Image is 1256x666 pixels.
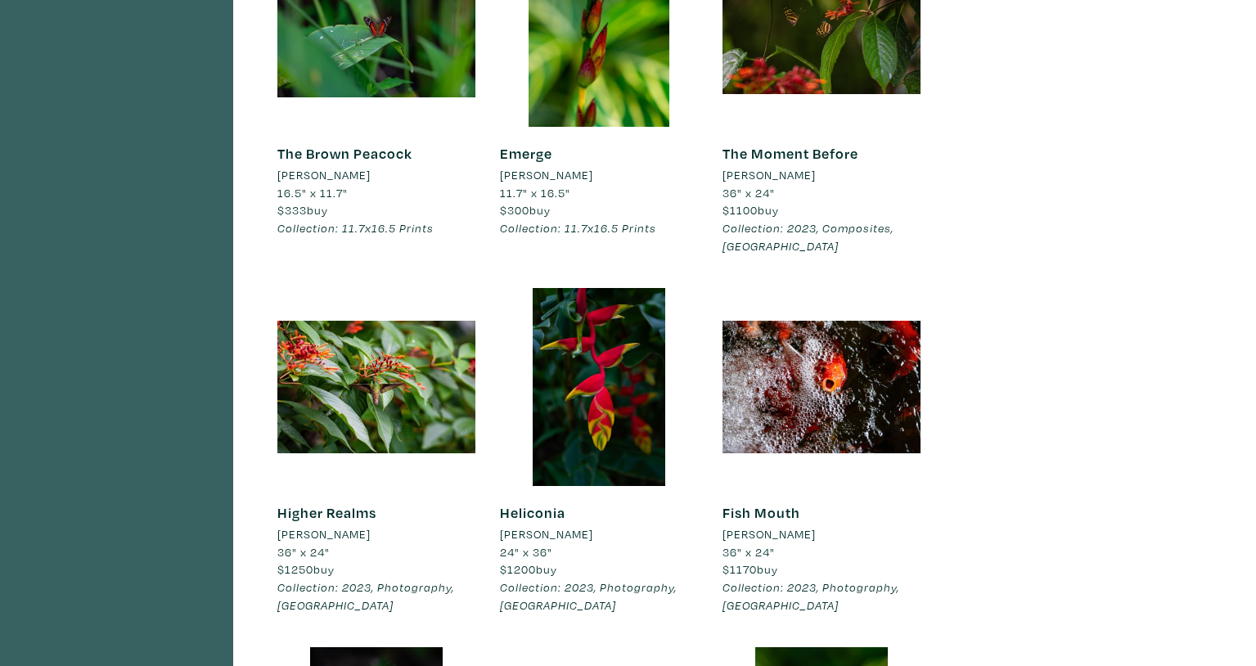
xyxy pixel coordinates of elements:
span: buy [277,561,335,577]
em: Collection: 2023, Photography, [GEOGRAPHIC_DATA] [500,579,677,613]
a: Emerge [500,144,552,163]
a: [PERSON_NAME] [723,166,921,184]
span: $1200 [500,561,536,577]
li: [PERSON_NAME] [500,525,593,543]
span: buy [277,202,328,218]
a: The Brown Peacock [277,144,412,163]
em: Collection: 2023, Photography, [GEOGRAPHIC_DATA] [723,579,899,613]
span: 16.5" x 11.7" [277,185,348,200]
a: [PERSON_NAME] [500,166,698,184]
span: $1170 [723,561,757,577]
em: Collection: 2023, Photography, [GEOGRAPHIC_DATA] [277,579,454,613]
span: 11.7" x 16.5" [500,185,570,200]
span: $333 [277,202,307,218]
em: Collection: 11.7x16.5 Prints [277,220,434,236]
a: Fish Mouth [723,503,800,522]
span: $1100 [723,202,758,218]
span: 36" x 24" [723,544,775,560]
a: The Moment Before [723,144,858,163]
span: $300 [500,202,529,218]
em: Collection: 11.7x16.5 Prints [500,220,656,236]
span: buy [723,561,778,577]
li: [PERSON_NAME] [500,166,593,184]
a: [PERSON_NAME] [277,166,475,184]
a: [PERSON_NAME] [500,525,698,543]
a: Higher Realms [277,503,376,522]
li: [PERSON_NAME] [277,166,371,184]
em: Collection: 2023, Composites, [GEOGRAPHIC_DATA] [723,220,894,254]
span: buy [500,202,551,218]
span: 36" x 24" [277,544,330,560]
a: [PERSON_NAME] [723,525,921,543]
li: [PERSON_NAME] [723,525,816,543]
span: 36" x 24" [723,185,775,200]
li: [PERSON_NAME] [277,525,371,543]
span: $1250 [277,561,313,577]
a: [PERSON_NAME] [277,525,475,543]
li: [PERSON_NAME] [723,166,816,184]
a: Heliconia [500,503,565,522]
span: buy [723,202,779,218]
span: buy [500,561,557,577]
span: 24" x 36" [500,544,552,560]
